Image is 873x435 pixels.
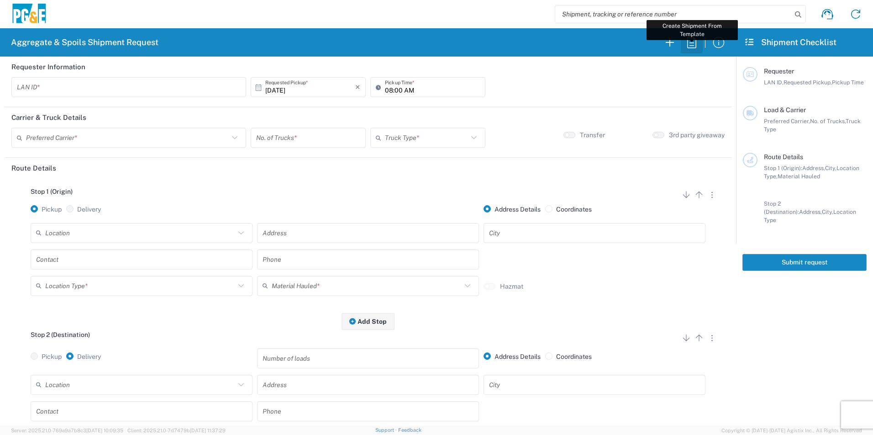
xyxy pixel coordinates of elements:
[11,4,47,25] img: pge
[484,205,541,213] label: Address Details
[764,118,810,124] span: Preferred Carrier,
[127,428,226,433] span: Client: 2025.21.0-7d7479b
[744,37,836,48] h2: Shipment Checklist
[11,113,86,122] h2: Carrier & Truck Details
[764,79,784,86] span: LAN ID,
[11,37,158,48] h2: Aggregate & Spoils Shipment Request
[398,427,421,433] a: Feedback
[375,427,398,433] a: Support
[11,62,85,72] h2: Requester Information
[11,164,56,173] h2: Route Details
[721,426,862,435] span: Copyright © [DATE]-[DATE] Agistix Inc., All Rights Reserved
[500,282,523,290] label: Hazmat
[825,165,836,171] span: City,
[802,165,825,171] span: Address,
[31,331,90,338] span: Stop 2 (Destination)
[86,428,123,433] span: [DATE] 10:09:35
[822,208,833,215] span: City,
[799,208,822,215] span: Address,
[832,79,864,86] span: Pickup Time
[545,205,592,213] label: Coordinates
[355,80,360,94] i: ×
[764,106,806,114] span: Load & Carrier
[555,5,792,23] input: Shipment, tracking or reference number
[764,200,799,215] span: Stop 2 (Destination):
[580,131,605,139] label: Transfer
[764,165,802,171] span: Stop 1 (Origin):
[669,131,725,139] label: 3rd party giveaway
[342,313,394,330] button: Add Stop
[545,352,592,361] label: Coordinates
[190,428,226,433] span: [DATE] 11:37:29
[742,254,867,271] button: Submit request
[31,188,73,195] span: Stop 1 (Origin)
[784,79,832,86] span: Requested Pickup,
[778,173,820,180] span: Material Hauled
[11,428,123,433] span: Server: 2025.21.0-769a9a7b8c3
[764,67,794,75] span: Requester
[484,352,541,361] label: Address Details
[764,153,803,161] span: Route Details
[810,118,846,124] span: No. of Trucks,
